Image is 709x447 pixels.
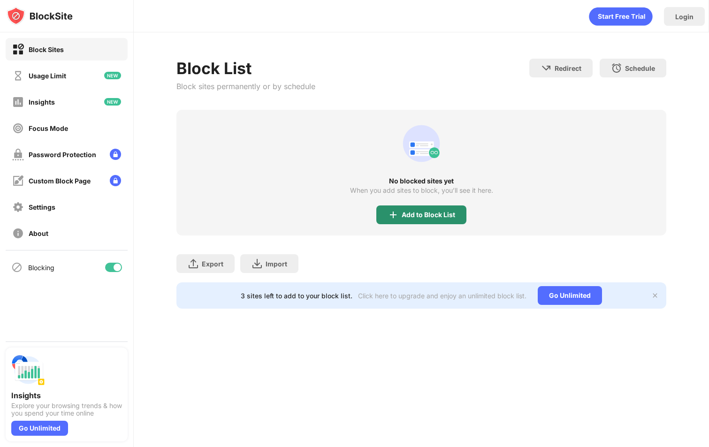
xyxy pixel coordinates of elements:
div: About [29,229,48,237]
div: Login [675,13,694,21]
div: animation [399,121,444,166]
div: Usage Limit [29,72,66,80]
div: Schedule [625,64,655,72]
div: Block List [176,59,315,78]
img: about-off.svg [12,227,24,239]
img: time-usage-off.svg [12,70,24,82]
div: Insights [29,98,55,106]
img: customize-block-page-off.svg [12,175,24,187]
div: Click here to upgrade and enjoy an unlimited block list. [358,292,526,300]
img: settings-off.svg [12,201,24,213]
div: When you add sites to block, you’ll see it here. [350,187,493,194]
div: Redirect [555,64,581,72]
div: Password Protection [29,151,96,159]
img: insights-off.svg [12,96,24,108]
img: lock-menu.svg [110,175,121,186]
div: Insights [11,391,122,400]
img: new-icon.svg [104,72,121,79]
img: block-on.svg [12,44,24,55]
img: password-protection-off.svg [12,149,24,160]
div: No blocked sites yet [176,177,667,185]
img: focus-off.svg [12,122,24,134]
div: Add to Block List [402,211,455,219]
img: new-icon.svg [104,98,121,106]
div: Explore your browsing trends & how you spend your time online [11,402,122,417]
img: lock-menu.svg [110,149,121,160]
div: Export [202,260,223,268]
div: Go Unlimited [538,286,602,305]
div: Import [266,260,287,268]
div: Go Unlimited [11,421,68,436]
div: Settings [29,203,55,211]
img: push-insights.svg [11,353,45,387]
img: blocking-icon.svg [11,262,23,273]
div: Blocking [28,264,54,272]
div: Custom Block Page [29,177,91,185]
img: x-button.svg [651,292,659,299]
div: Block Sites [29,45,64,53]
div: Block sites permanently or by schedule [176,82,315,91]
div: 3 sites left to add to your block list. [241,292,352,300]
div: animation [589,7,653,26]
img: logo-blocksite.svg [7,7,73,25]
div: Focus Mode [29,124,68,132]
